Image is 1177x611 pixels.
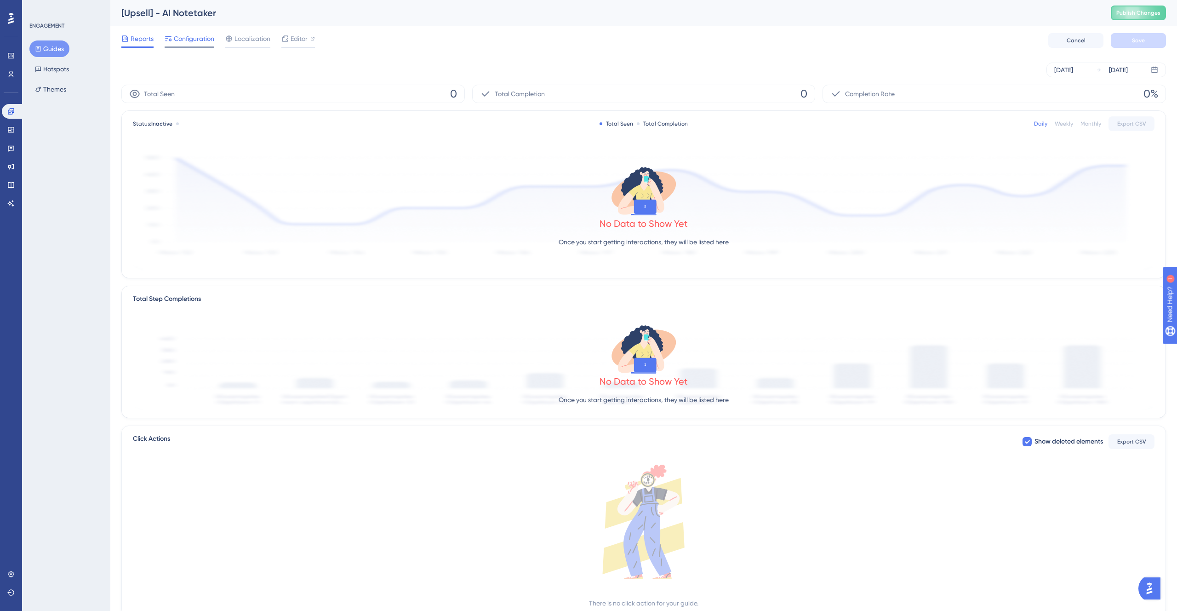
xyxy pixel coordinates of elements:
[29,61,74,77] button: Hotspots
[29,81,72,98] button: Themes
[151,121,172,127] span: Inactive
[1138,575,1166,602] iframe: UserGuiding AI Assistant Launcher
[1117,438,1146,445] span: Export CSV
[1055,120,1073,127] div: Weekly
[1034,436,1103,447] span: Show deleted elements
[1108,116,1154,131] button: Export CSV
[133,433,170,450] span: Click Actions
[1111,6,1166,20] button: Publish Changes
[1054,64,1073,75] div: [DATE]
[121,6,1088,19] div: [Upsell] - AI Notetaker
[845,88,895,99] span: Completion Rate
[133,294,201,305] div: Total Step Completions
[22,2,57,13] span: Need Help?
[559,394,729,405] p: Once you start getting interactions, they will be listed here
[291,33,308,44] span: Editor
[1067,37,1086,44] span: Cancel
[234,33,270,44] span: Localization
[1116,9,1160,17] span: Publish Changes
[174,33,214,44] span: Configuration
[600,375,688,388] div: No Data to Show Yet
[1034,120,1047,127] div: Daily
[450,86,457,101] span: 0
[600,217,688,230] div: No Data to Show Yet
[1080,120,1101,127] div: Monthly
[1143,86,1158,101] span: 0%
[131,33,154,44] span: Reports
[1109,64,1128,75] div: [DATE]
[29,22,64,29] div: ENGAGEMENT
[29,40,69,57] button: Guides
[1048,33,1103,48] button: Cancel
[64,5,67,12] div: 1
[600,120,633,127] div: Total Seen
[559,236,729,248] p: Once you start getting interactions, they will be listed here
[133,120,172,127] span: Status:
[1108,434,1154,449] button: Export CSV
[800,86,807,101] span: 0
[1132,37,1145,44] span: Save
[637,120,688,127] div: Total Completion
[1111,33,1166,48] button: Save
[589,598,698,609] div: There is no click action for your guide.
[495,88,545,99] span: Total Completion
[144,88,175,99] span: Total Seen
[1117,120,1146,127] span: Export CSV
